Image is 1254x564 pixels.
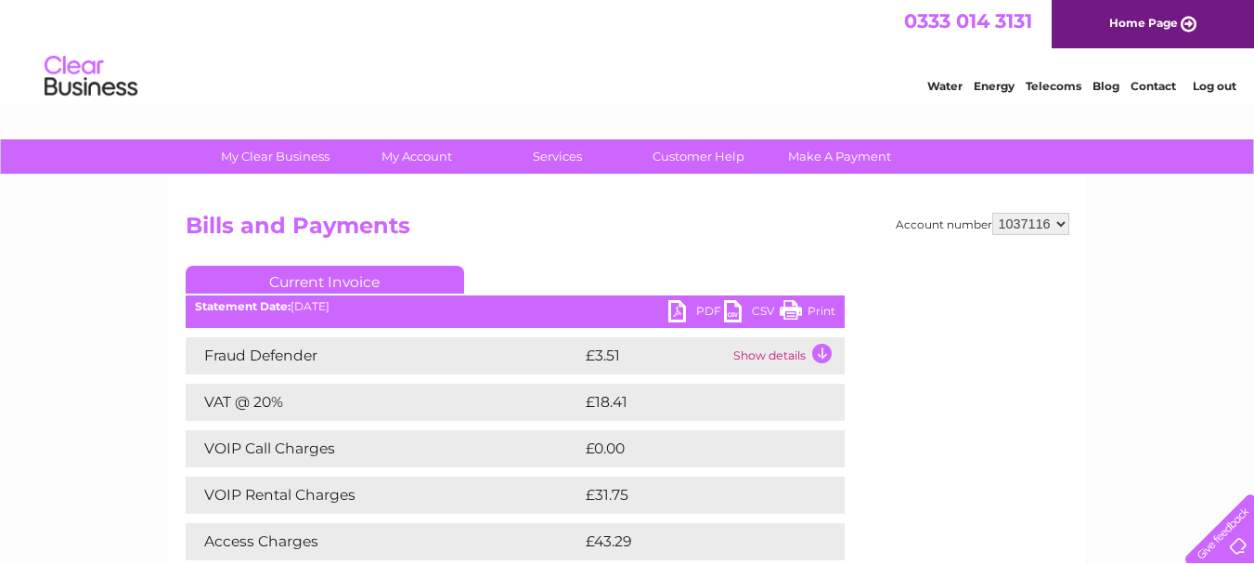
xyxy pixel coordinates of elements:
[189,10,1067,90] div: Clear Business is a trading name of Verastar Limited (registered in [GEOGRAPHIC_DATA] No. 3667643...
[340,139,493,174] a: My Account
[186,337,581,374] td: Fraud Defender
[581,477,805,514] td: £31.75
[729,337,845,374] td: Show details
[581,337,729,374] td: £3.51
[1092,79,1119,93] a: Blog
[186,213,1069,248] h2: Bills and Payments
[186,300,845,313] div: [DATE]
[581,384,804,421] td: £18.41
[186,523,581,560] td: Access Charges
[724,300,780,327] a: CSV
[668,300,724,327] a: PDF
[44,48,138,105] img: logo.png
[622,139,775,174] a: Customer Help
[1131,79,1176,93] a: Contact
[763,139,916,174] a: Make A Payment
[199,139,352,174] a: My Clear Business
[780,300,835,327] a: Print
[896,213,1069,235] div: Account number
[186,266,464,294] a: Current Invoice
[186,430,581,467] td: VOIP Call Charges
[904,9,1032,33] a: 0333 014 3131
[927,79,963,93] a: Water
[581,430,802,467] td: £0.00
[186,384,581,421] td: VAT @ 20%
[195,299,291,313] b: Statement Date:
[1026,79,1081,93] a: Telecoms
[186,477,581,514] td: VOIP Rental Charges
[974,79,1015,93] a: Energy
[1193,79,1236,93] a: Log out
[481,139,634,174] a: Services
[581,523,807,560] td: £43.29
